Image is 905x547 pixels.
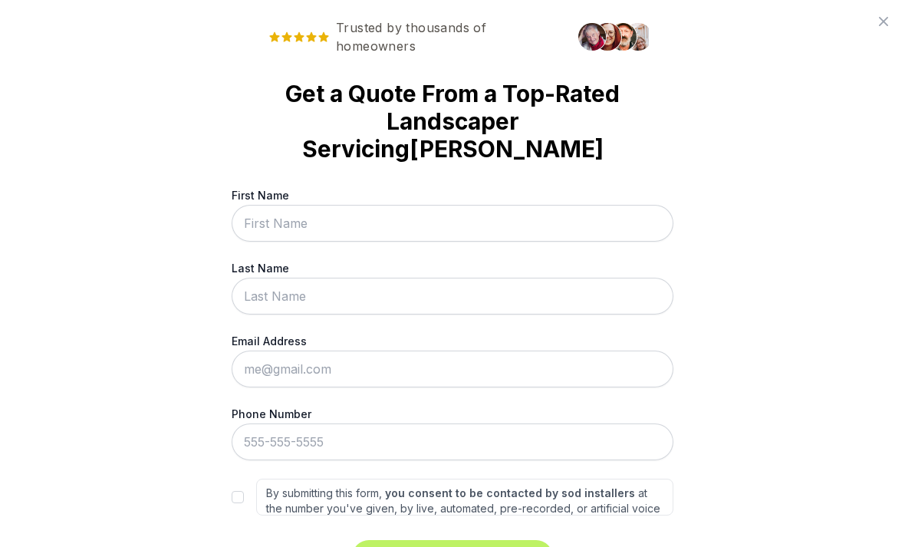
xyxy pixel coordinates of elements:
strong: Get a Quote From a Top-Rated Landscaper Servicing [PERSON_NAME] [256,80,649,163]
span: Trusted by thousands of homeowners [256,18,569,55]
input: me@gmail.com [232,351,673,387]
input: 555-555-5555 [232,423,673,460]
label: Phone Number [232,406,673,422]
label: Email Address [232,333,673,349]
label: First Name [232,187,673,203]
label: Last Name [232,260,673,276]
label: By submitting this form, at the number you've given, by live, automated, pre-recorded, or artific... [256,479,673,516]
input: First Name [232,205,673,242]
strong: you consent to be contacted by sod installers [385,486,635,499]
input: Last Name [232,278,673,315]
